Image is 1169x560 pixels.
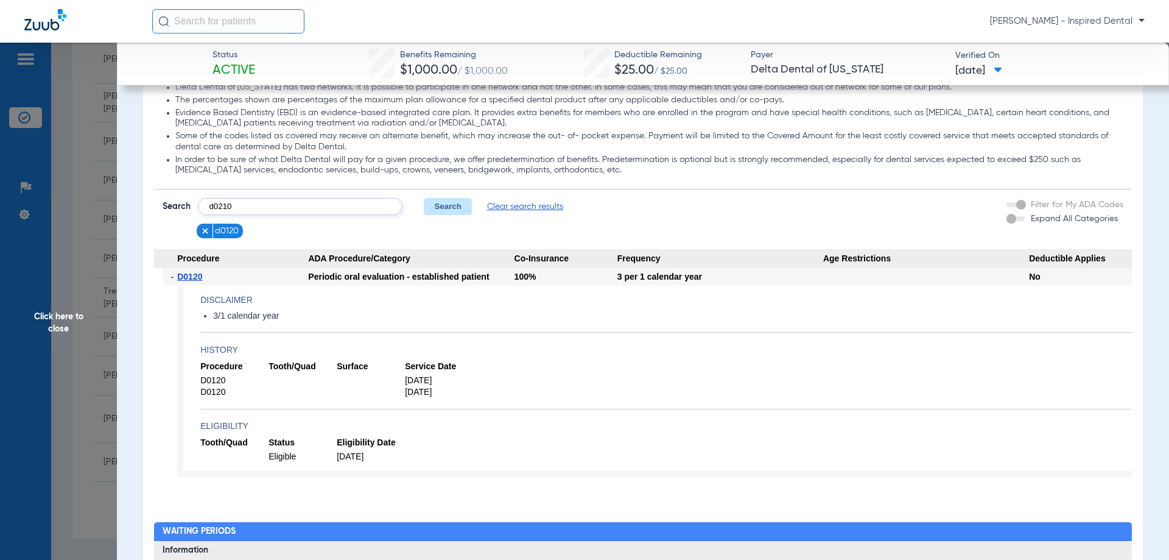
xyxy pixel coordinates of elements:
span: Active [212,62,255,79]
li: Delta Dental of [US_STATE] has two networks. lt is possible to participate In one network and not... [175,82,1124,93]
iframe: Chat Widget [1108,502,1169,560]
span: ADA Procedure/Category [308,249,514,269]
span: Deductible Applies [1029,249,1132,269]
span: Expand All Categories [1031,214,1118,223]
li: 3/1 calendar year [213,311,1132,322]
span: Service Date [405,361,473,372]
h4: Disclaimer [200,294,1132,307]
span: [DATE] [405,386,473,398]
img: Search Icon [158,16,169,27]
span: Age Restrictions [823,249,1029,269]
span: [DATE] [337,451,405,463]
div: Periodic oral evaluation - established patient [308,268,514,285]
span: Delta Dental of [US_STATE] [751,62,945,77]
span: Payer [751,49,945,62]
span: D0120 [177,272,202,282]
span: Frequency [617,249,823,269]
span: Clear search results [487,200,563,213]
div: 3 per 1 calendar year [617,268,823,285]
span: Status [269,437,337,448]
span: D0120 [200,375,269,386]
button: Search [424,198,472,215]
span: - [171,268,178,285]
span: Procedure [154,249,309,269]
span: Status [212,49,255,62]
h4: History [200,344,1132,356]
span: Search [163,200,191,213]
span: [DATE] [405,375,473,386]
span: / $1,000.00 [457,66,508,76]
li: Evidence Based Dentistry (EBD) is an evidence-based integrated care plan. It provides extra benef... [175,108,1124,129]
input: Search for patients [152,9,304,34]
span: $25.00 [614,64,654,77]
span: [DATE] [955,63,1002,79]
span: Eligible [269,451,337,463]
li: The percentages shown are percentages of the maximum plan allowance for a specified dental produc... [175,95,1124,106]
span: Co-Insurance [514,249,617,269]
li: In order to be sure of what Delta Dental will pay for a given procedure, we offer predeterminatio... [175,155,1124,176]
div: No [1029,268,1132,285]
span: D0120 [200,386,269,398]
label: Filter for My ADA Codes [1028,199,1123,211]
input: Search by ADA code or keyword… [198,198,402,215]
span: Eligibility Date [337,437,405,448]
span: Tooth/Quad [269,361,337,372]
span: d0120 [215,225,239,237]
span: Deductible Remaining [614,49,702,62]
li: Some of the codes listed as covered may receive an alternate benefit, which may increase the out-... [175,131,1124,152]
span: $1,000.00 [400,64,457,77]
span: / $25.00 [654,67,687,76]
span: [PERSON_NAME] - Inspired Dental [990,15,1145,27]
img: x.svg [201,227,209,235]
span: Surface [337,361,405,372]
span: Benefits Remaining [400,49,508,62]
h4: Eligibility [200,420,1132,433]
div: 100% [514,268,617,285]
span: Tooth/Quad [200,437,269,448]
h2: Waiting Periods [154,522,1132,542]
span: Procedure [200,361,269,372]
img: Zuub Logo [24,9,66,30]
span: Verified On [955,49,1150,62]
